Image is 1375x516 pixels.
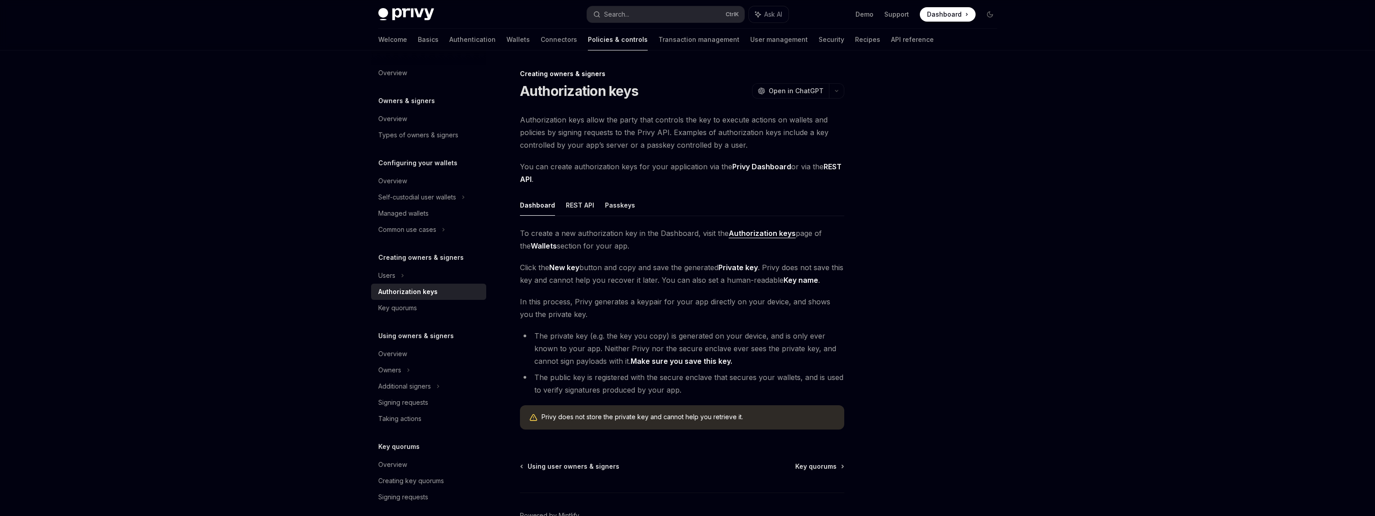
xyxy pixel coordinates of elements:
[884,10,909,19] a: Support
[605,195,635,216] button: Passkeys
[378,68,407,78] div: Overview
[378,252,464,263] h5: Creating owners & signers
[378,492,428,502] div: Signing requests
[371,111,486,127] a: Overview
[520,261,844,286] span: Click the button and copy and save the generated . Privy does not save this key and cannot help y...
[378,303,417,313] div: Key quorums
[726,11,739,18] span: Ctrl K
[371,346,486,362] a: Overview
[378,397,428,408] div: Signing requests
[588,29,648,50] a: Policies & controls
[521,462,619,471] a: Using user owners & signers
[371,411,486,427] a: Taking actions
[371,457,486,473] a: Overview
[371,205,486,222] a: Managed wallets
[542,412,835,421] span: Privy does not store the private key and cannot help you retrieve it.
[378,208,429,219] div: Managed wallets
[855,29,880,50] a: Recipes
[378,29,407,50] a: Welcome
[378,130,458,140] div: Types of owners & signers
[769,86,824,95] span: Open in ChatGPT
[795,462,837,471] span: Key quorums
[378,349,407,359] div: Overview
[795,462,843,471] a: Key quorums
[378,365,401,376] div: Owners
[764,10,782,19] span: Ask AI
[378,224,436,235] div: Common use cases
[587,6,744,23] button: Search...CtrlK
[784,276,818,285] strong: Key name
[378,459,407,470] div: Overview
[371,394,486,411] a: Signing requests
[927,10,962,19] span: Dashboard
[506,29,530,50] a: Wallets
[855,10,873,19] a: Demo
[378,381,431,392] div: Additional signers
[378,413,421,424] div: Taking actions
[520,113,844,151] span: Authorization keys allow the party that controls the key to execute actions on wallets and polici...
[520,160,844,186] span: You can create authorization keys for your application via the or via the .
[631,357,732,366] strong: Make sure you save this key.
[520,295,844,321] span: In this process, Privy generates a keypair for your app directly on your device, and shows you th...
[520,330,844,367] li: The private key (e.g. the key you copy) is generated on your device, and is only ever known to yo...
[371,127,486,143] a: Types of owners & signers
[549,263,579,272] strong: New key
[418,29,439,50] a: Basics
[371,65,486,81] a: Overview
[378,176,407,186] div: Overview
[749,6,788,23] button: Ask AI
[378,113,407,124] div: Overview
[371,284,486,300] a: Authorization keys
[371,300,486,316] a: Key quorums
[531,241,557,250] strong: Wallets
[528,462,619,471] span: Using user owners & signers
[520,69,844,78] div: Creating owners & signers
[378,95,435,106] h5: Owners & signers
[371,173,486,189] a: Overview
[729,229,796,238] a: Authorization keys
[819,29,844,50] a: Security
[449,29,496,50] a: Authentication
[752,83,829,99] button: Open in ChatGPT
[520,371,844,396] li: The public key is registered with the secure enclave that secures your wallets, and is used to ve...
[378,286,438,297] div: Authorization keys
[658,29,739,50] a: Transaction management
[529,413,538,422] svg: Warning
[378,158,457,168] h5: Configuring your wallets
[566,195,594,216] button: REST API
[750,29,808,50] a: User management
[604,9,629,20] div: Search...
[378,441,420,452] h5: Key quorums
[378,475,444,486] div: Creating key quorums
[371,489,486,505] a: Signing requests
[541,29,577,50] a: Connectors
[520,227,844,252] span: To create a new authorization key in the Dashboard, visit the page of the section for your app.
[378,192,456,203] div: Self-custodial user wallets
[378,330,454,341] h5: Using owners & signers
[520,83,639,99] h1: Authorization keys
[371,473,486,489] a: Creating key quorums
[378,270,395,281] div: Users
[891,29,934,50] a: API reference
[983,7,997,22] button: Toggle dark mode
[718,263,758,272] strong: Private key
[732,162,791,171] strong: Privy Dashboard
[920,7,976,22] a: Dashboard
[378,8,434,21] img: dark logo
[520,195,555,216] button: Dashboard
